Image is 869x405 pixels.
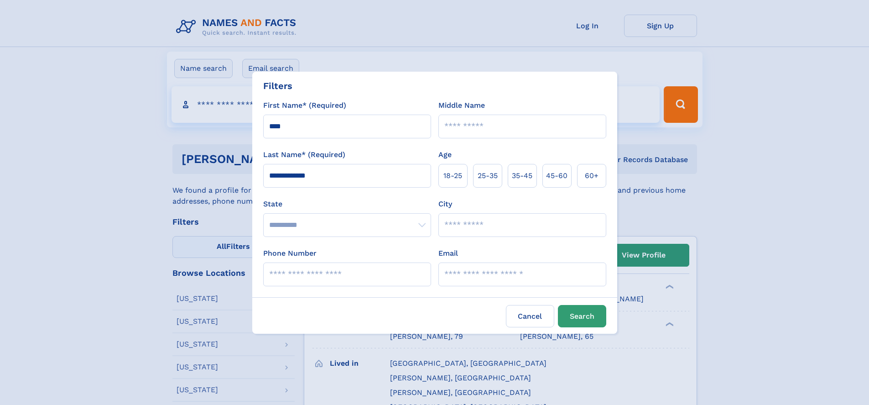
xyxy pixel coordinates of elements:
[512,170,532,181] span: 35‑45
[438,100,485,111] label: Middle Name
[558,305,606,327] button: Search
[263,149,345,160] label: Last Name* (Required)
[443,170,462,181] span: 18‑25
[263,100,346,111] label: First Name* (Required)
[263,248,317,259] label: Phone Number
[438,248,458,259] label: Email
[263,79,292,93] div: Filters
[546,170,567,181] span: 45‑60
[478,170,498,181] span: 25‑35
[438,149,452,160] label: Age
[263,199,431,210] label: State
[585,170,598,181] span: 60+
[506,305,554,327] label: Cancel
[438,199,452,210] label: City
